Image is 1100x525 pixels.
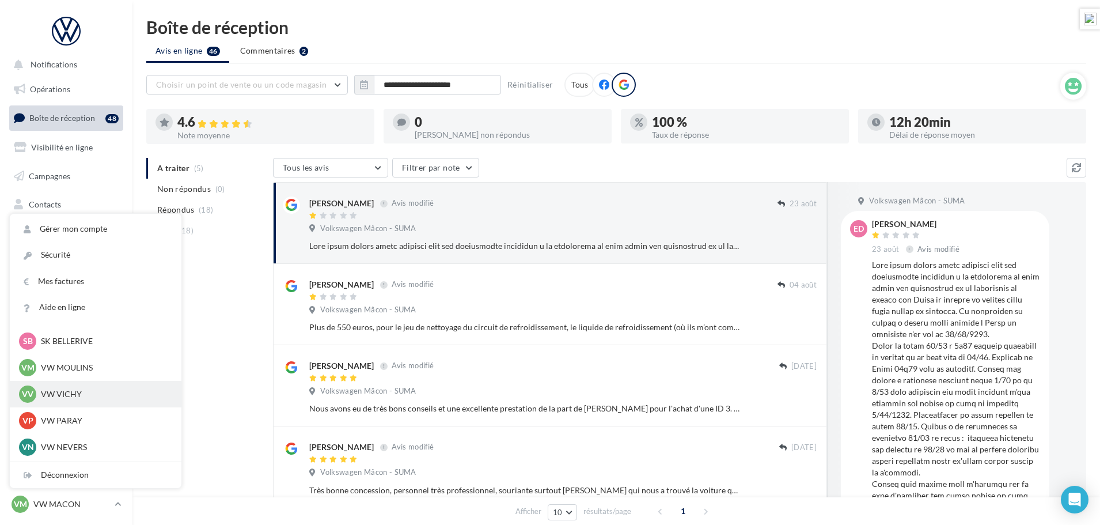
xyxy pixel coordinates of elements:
div: 12h 20min [889,116,1077,129]
div: 4.6 [177,116,365,129]
span: 1 [674,502,692,520]
div: [PERSON_NAME] [309,279,374,290]
p: VW VICHY [41,388,168,400]
span: VP [22,415,33,426]
div: [PERSON_NAME] [309,360,374,372]
span: [DATE] [791,361,817,372]
div: Boîte de réception [146,18,1086,36]
span: 04 août [790,280,817,290]
div: [PERSON_NAME] [309,441,374,453]
span: VM [21,362,35,373]
div: Open Intercom Messenger [1061,486,1088,513]
span: (18) [199,205,213,214]
span: Avis modifié [392,443,434,452]
span: [DATE] [791,443,817,453]
div: 100 % [652,116,840,129]
div: Tous [564,73,595,97]
div: Taux de réponse [652,131,840,139]
span: VV [22,388,33,400]
div: [PERSON_NAME] [872,220,962,228]
button: Choisir un point de vente ou un code magasin [146,75,348,95]
button: Tous les avis [273,158,388,177]
span: Avis modifié [392,199,434,208]
a: Contacts [7,192,126,217]
span: Opérations [30,84,70,94]
span: Volkswagen Mâcon - SUMA [320,467,416,478]
span: VN [22,441,34,453]
span: Visibilité en ligne [31,142,93,152]
div: Déconnexion [10,462,181,488]
span: résultats/page [583,506,631,517]
span: Campagnes [29,171,70,180]
p: VW MOULINS [41,362,168,373]
span: Volkswagen Mâcon - SUMA [320,305,416,315]
div: [PERSON_NAME] non répondus [415,131,602,139]
p: VW PARAY [41,415,168,426]
div: Lore ipsum dolors ametc adipisci elit sed doeiusmodte incididun u la etdolorema al enim admin ven... [309,240,742,252]
a: Opérations [7,77,126,101]
span: Volkswagen Mâcon - SUMA [320,224,416,234]
span: Notifications [31,60,77,70]
span: Commentaires [240,45,295,56]
div: [PERSON_NAME] [309,198,374,209]
span: Avis modifié [392,280,434,289]
div: 48 [105,114,119,123]
span: 10 [553,508,563,517]
div: Très bonne concession, personnel très professionnel, souriante surtout [PERSON_NAME] qui nous a t... [309,485,742,496]
a: Médiathèque [7,221,126,245]
span: 23 août [790,199,817,209]
a: Gérer mon compte [10,216,181,242]
a: Visibilité en ligne [7,135,126,160]
span: Choisir un point de vente ou un code magasin [156,80,327,89]
a: Calendrier [7,250,126,274]
a: Campagnes DataOnDemand [7,317,126,351]
div: Nous avons eu de très bons conseils et une excellente prestation de la part de [PERSON_NAME] pour... [309,403,742,414]
a: Campagnes [7,164,126,188]
span: ED [854,223,864,235]
a: Mes factures [10,269,181,294]
div: Délai de réponse moyen [889,131,1077,139]
a: Sécurité [10,242,181,268]
p: SK BELLERIVE [41,335,168,347]
span: Répondus [157,204,195,216]
div: 2 [299,47,308,56]
div: Plus de 550 euros, pour le jeu de nettoyage du circuit de refroidissement, le liquide de refroidi... [309,322,742,333]
div: Note moyenne [177,131,365,139]
a: PLV et print personnalisable [7,278,126,312]
p: VW NEVERS [41,441,168,453]
span: SB [23,335,33,347]
button: Réinitialiser [503,78,558,92]
span: 23 août [872,244,899,255]
span: Avis modifié [917,244,959,254]
a: Aide en ligne [10,294,181,320]
a: VM VW MACON [9,493,123,515]
span: Avis modifié [392,361,434,371]
span: (18) [179,226,194,235]
button: 10 [548,504,577,520]
div: 0 [415,116,602,129]
a: Boîte de réception48 [7,105,126,130]
span: Boîte de réception [29,113,95,123]
span: Volkswagen Mâcon - SUMA [869,196,965,206]
span: Afficher [515,506,541,517]
span: Volkswagen Mâcon - SUMA [320,386,416,396]
p: VW MACON [33,498,110,510]
span: (0) [215,184,225,194]
button: Filtrer par note [392,158,479,177]
span: Contacts [29,199,61,209]
span: Tous les avis [283,163,329,172]
span: Non répondus [157,183,211,195]
span: VM [14,498,27,510]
